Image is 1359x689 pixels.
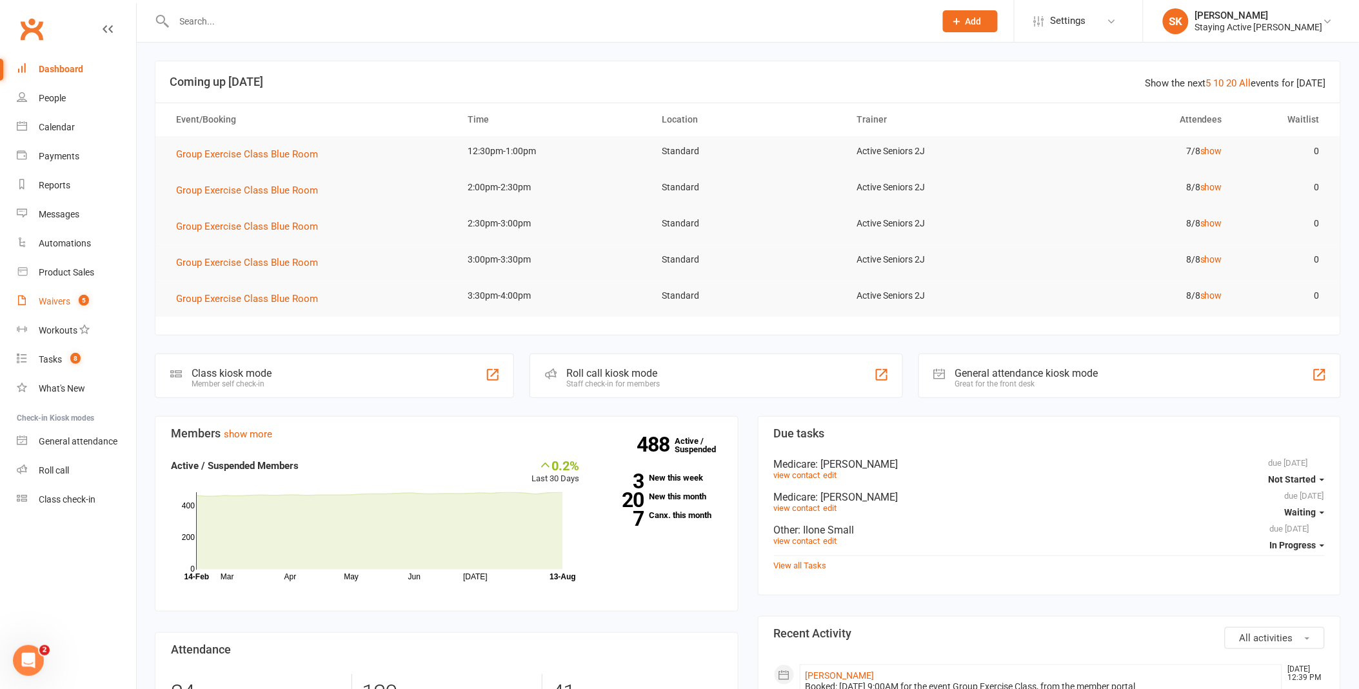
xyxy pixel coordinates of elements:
td: Active Seniors 2J [845,172,1039,203]
a: show [1200,182,1222,192]
time: [DATE] 12:39 PM [1282,665,1324,682]
a: Reports [17,171,136,200]
div: Show the next events for [DATE] [1146,75,1326,91]
span: : [PERSON_NAME] [816,458,898,470]
td: 3:00pm-3:30pm [456,245,650,275]
span: Settings [1051,6,1086,35]
span: : [PERSON_NAME] [816,491,898,503]
strong: 20 [599,490,644,510]
th: Attendees [1040,103,1234,136]
button: Group Exercise Class Blue Room [176,255,327,270]
span: Group Exercise Class Blue Room [176,293,318,305]
span: : Ilone Small [799,524,855,536]
div: Dashboard [39,64,83,74]
td: 8/8 [1040,245,1234,275]
a: 488Active / Suspended [675,427,732,463]
div: Calendar [39,122,75,132]
div: Staying Active [PERSON_NAME] [1195,21,1323,33]
a: show [1200,146,1222,156]
div: Class check-in [39,494,95,504]
a: view contact [774,503,820,513]
td: Active Seniors 2J [845,136,1039,166]
td: Active Seniors 2J [845,245,1039,275]
a: 20New this month [599,492,722,501]
td: 8/8 [1040,281,1234,311]
div: General attendance kiosk mode [955,367,1098,379]
button: Add [943,10,998,32]
a: Product Sales [17,258,136,287]
span: 5 [79,295,89,306]
span: Group Exercise Class Blue Room [176,148,318,160]
td: Standard [651,136,845,166]
div: 0.2% [531,458,579,472]
div: Product Sales [39,267,94,277]
a: Automations [17,229,136,258]
a: 10 [1214,77,1224,89]
a: Payments [17,142,136,171]
span: Group Exercise Class Blue Room [176,221,318,232]
td: 0 [1234,172,1331,203]
div: Messages [39,209,79,219]
td: 8/8 [1040,208,1234,239]
th: Time [456,103,650,136]
div: Staff check-in for members [566,379,660,388]
td: 3:30pm-4:00pm [456,281,650,311]
div: SK [1163,8,1189,34]
input: Search... [170,12,926,30]
a: 7Canx. this month [599,511,722,519]
a: show more [224,428,272,440]
button: Group Exercise Class Blue Room [176,183,327,198]
td: 12:30pm-1:00pm [456,136,650,166]
div: Reports [39,180,70,190]
a: [PERSON_NAME] [806,670,875,681]
strong: 488 [637,435,675,454]
button: Waiting [1285,501,1325,524]
a: edit [824,470,837,480]
a: What's New [17,374,136,403]
a: view contact [774,470,820,480]
a: Calendar [17,113,136,142]
td: Active Seniors 2J [845,208,1039,239]
a: Waivers 5 [17,287,136,316]
span: Not Started [1269,474,1316,484]
td: 0 [1234,136,1331,166]
td: 0 [1234,245,1331,275]
a: Messages [17,200,136,229]
button: In Progress [1270,534,1325,557]
a: All [1240,77,1251,89]
a: edit [824,503,837,513]
td: Standard [651,245,845,275]
div: Roll call [39,465,69,475]
td: Standard [651,208,845,239]
div: What's New [39,383,85,394]
td: 2:00pm-2:30pm [456,172,650,203]
strong: 3 [599,472,644,491]
a: People [17,84,136,113]
a: edit [824,536,837,546]
div: Class kiosk mode [192,367,272,379]
span: All activities [1240,632,1293,644]
div: People [39,93,66,103]
h3: Due tasks [774,427,1325,440]
div: Other [774,524,1325,536]
td: Active Seniors 2J [845,281,1039,311]
a: 5 [1206,77,1211,89]
a: 20 [1227,77,1237,89]
iframe: Intercom live chat [13,645,44,676]
a: show [1200,290,1222,301]
h3: Members [171,427,722,440]
a: Tasks 8 [17,345,136,374]
div: Workouts [39,325,77,335]
a: show [1200,218,1222,228]
span: 8 [70,353,81,364]
a: 3New this week [599,474,722,482]
div: Waivers [39,296,70,306]
span: In Progress [1270,540,1316,550]
th: Waitlist [1234,103,1331,136]
button: Group Exercise Class Blue Room [176,291,327,306]
h3: Recent Activity [774,627,1325,640]
span: Add [966,16,982,26]
a: view contact [774,536,820,546]
td: 0 [1234,281,1331,311]
th: Trainer [845,103,1039,136]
